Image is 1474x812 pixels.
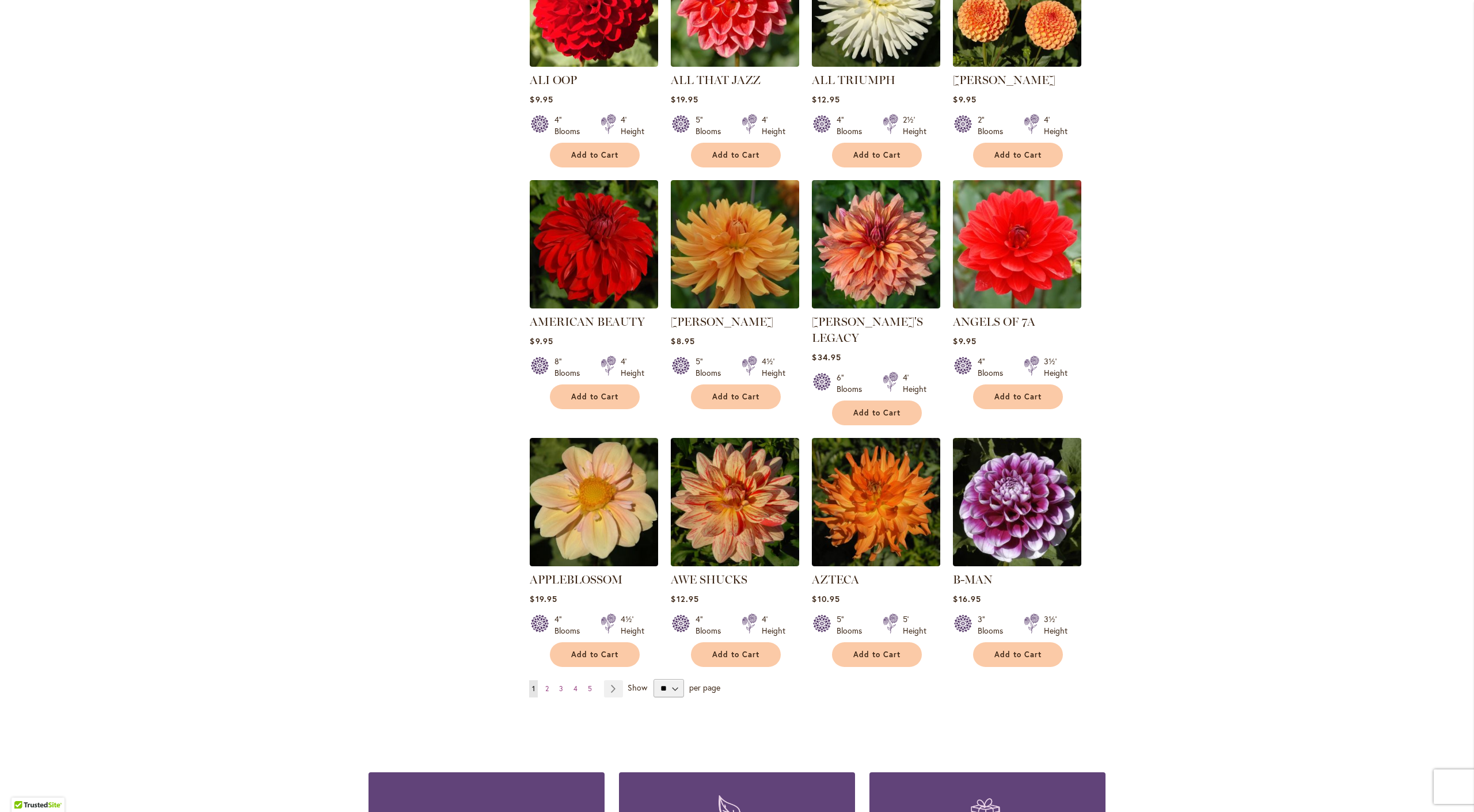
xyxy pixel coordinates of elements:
span: $12.95 [812,94,839,105]
iframe: Launch Accessibility Center [9,771,41,803]
a: ALL THAT JAZZ [671,58,799,69]
div: 2½' Height [903,114,926,137]
div: 4½' Height [621,613,644,636]
div: 6" Blooms [837,372,869,395]
a: 2 [542,680,552,697]
a: B-MAN [953,558,1081,569]
div: 4' Height [762,613,785,636]
div: 4' Height [762,114,785,137]
span: $8.95 [671,336,694,346]
span: 5 [588,684,592,693]
a: ANGELS OF 7A [953,315,1035,329]
img: B-MAN [953,438,1081,566]
a: B-MAN [953,573,993,586]
a: AWE SHUCKS [671,558,799,569]
a: ALL TRIUMPH [812,73,895,87]
button: Add to Cart [832,401,922,425]
span: Add to Cart [994,150,1042,160]
a: [PERSON_NAME]'S LEGACY [812,315,923,345]
span: $19.95 [530,593,557,604]
span: $19.95 [671,94,698,105]
div: 8" Blooms [554,356,587,379]
span: $9.95 [530,336,553,346]
button: Add to Cart [691,384,781,409]
span: $16.95 [953,593,981,604]
div: 4" Blooms [696,613,728,636]
div: 4½' Height [762,356,785,379]
div: 4' Height [903,372,926,395]
span: $9.95 [530,94,553,105]
span: Add to Cart [853,408,901,418]
a: ALI OOP [530,58,658,69]
div: 3½' Height [1044,356,1067,379]
a: [PERSON_NAME] [953,73,1055,87]
a: 4 [571,680,580,697]
span: Add to Cart [853,650,901,659]
a: 3 [556,680,566,697]
button: Add to Cart [691,642,781,667]
span: $9.95 [953,336,976,346]
a: ALL TRIUMPH [812,58,940,69]
span: 1 [532,684,535,693]
a: Andy's Legacy [812,300,940,311]
a: AZTECA [812,573,859,586]
button: Add to Cart [691,143,781,167]
span: Add to Cart [571,392,618,402]
span: Add to Cart [571,150,618,160]
div: 4" Blooms [554,613,587,636]
a: [PERSON_NAME] [671,315,773,329]
button: Add to Cart [550,384,640,409]
img: ANGELS OF 7A [953,180,1081,308]
span: $12.95 [671,593,698,604]
span: 3 [559,684,563,693]
div: 4' Height [621,114,644,137]
div: 4" Blooms [837,114,869,137]
span: Add to Cart [994,650,1042,659]
div: 4" Blooms [554,114,587,137]
a: APPLEBLOSSOM [530,558,658,569]
div: 2" Blooms [978,114,1010,137]
span: Add to Cart [571,650,618,659]
button: Add to Cart [973,143,1063,167]
span: Add to Cart [712,150,759,160]
a: ANDREW CHARLES [671,300,799,311]
a: 5 [585,680,595,697]
button: Add to Cart [973,384,1063,409]
span: Add to Cart [853,150,901,160]
span: Add to Cart [994,392,1042,402]
div: 4' Height [621,356,644,379]
a: AZTECA [812,558,940,569]
div: 5" Blooms [696,114,728,137]
span: 4 [573,684,578,693]
div: 3" Blooms [978,613,1010,636]
button: Add to Cart [550,143,640,167]
div: 5" Blooms [837,613,869,636]
img: ANDREW CHARLES [671,180,799,308]
a: AMBER QUEEN [953,58,1081,69]
div: 5" Blooms [696,356,728,379]
img: AZTECA [812,438,940,566]
span: 2 [545,684,549,693]
span: $10.95 [812,593,839,604]
span: Show [628,682,647,693]
a: AMERICAN BEAUTY [530,300,658,311]
span: $9.95 [953,94,976,105]
a: AMERICAN BEAUTY [530,315,645,329]
span: $34.95 [812,352,841,363]
div: 4' Height [1044,114,1067,137]
span: Add to Cart [712,650,759,659]
a: APPLEBLOSSOM [530,573,622,586]
img: APPLEBLOSSOM [530,438,658,566]
button: Add to Cart [973,642,1063,667]
a: ANGELS OF 7A [953,300,1081,311]
span: Add to Cart [712,392,759,402]
img: Andy's Legacy [812,180,940,308]
div: 4" Blooms [978,356,1010,379]
button: Add to Cart [832,642,922,667]
img: AMERICAN BEAUTY [530,180,658,308]
a: ALI OOP [530,73,577,87]
a: ALL THAT JAZZ [671,73,761,87]
div: 3½' Height [1044,613,1067,636]
div: 5' Height [903,613,926,636]
span: per page [689,682,720,693]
